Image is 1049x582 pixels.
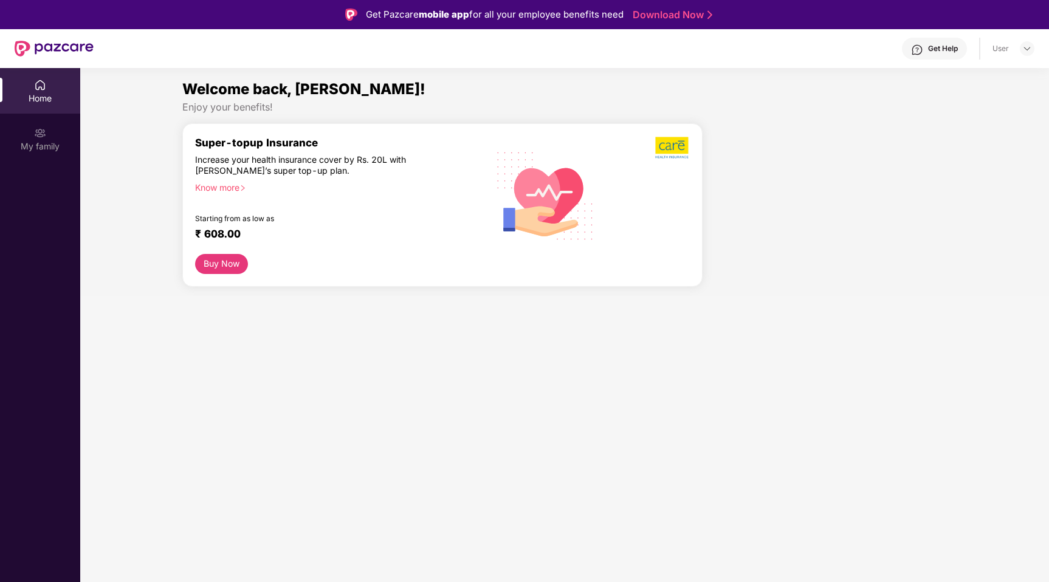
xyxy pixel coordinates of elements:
[15,41,94,56] img: New Pazcare Logo
[911,44,923,56] img: svg+xml;base64,PHN2ZyBpZD0iSGVscC0zMngzMiIgeG1sbnM9Imh0dHA6Ly93d3cudzMub3JnLzIwMDAvc3ZnIiB3aWR0aD...
[239,185,246,191] span: right
[992,44,1009,53] div: User
[34,127,46,139] img: svg+xml;base64,PHN2ZyB3aWR0aD0iMjAiIGhlaWdodD0iMjAiIHZpZXdCb3g9IjAgMCAyMCAyMCIgZmlsbD0ibm9uZSIgeG...
[366,7,624,22] div: Get Pazcare for all your employee benefits need
[487,136,604,254] img: svg+xml;base64,PHN2ZyB4bWxucz0iaHR0cDovL3d3dy53My5vcmcvMjAwMC9zdmciIHhtbG5zOnhsaW5rPSJodHRwOi8vd3...
[1022,44,1032,53] img: svg+xml;base64,PHN2ZyBpZD0iRHJvcGRvd24tMzJ4MzIiIHhtbG5zPSJodHRwOi8vd3d3LnczLm9yZy8yMDAwL3N2ZyIgd2...
[707,9,712,21] img: Stroke
[34,79,46,91] img: svg+xml;base64,PHN2ZyBpZD0iSG9tZSIgeG1sbnM9Imh0dHA6Ly93d3cudzMub3JnLzIwMDAvc3ZnIiB3aWR0aD0iMjAiIG...
[182,80,425,98] span: Welcome back, [PERSON_NAME]!
[345,9,357,21] img: Logo
[655,136,690,159] img: b5dec4f62d2307b9de63beb79f102df3.png
[195,227,472,242] div: ₹ 608.00
[195,182,476,191] div: Know more
[195,136,484,149] div: Super-topup Insurance
[928,44,958,53] div: Get Help
[419,9,469,20] strong: mobile app
[633,9,709,21] a: Download Now
[195,254,248,274] button: Buy Now
[182,101,948,114] div: Enjoy your benefits!
[195,214,432,222] div: Starting from as low as
[195,154,432,177] div: Increase your health insurance cover by Rs. 20L with [PERSON_NAME]’s super top-up plan.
